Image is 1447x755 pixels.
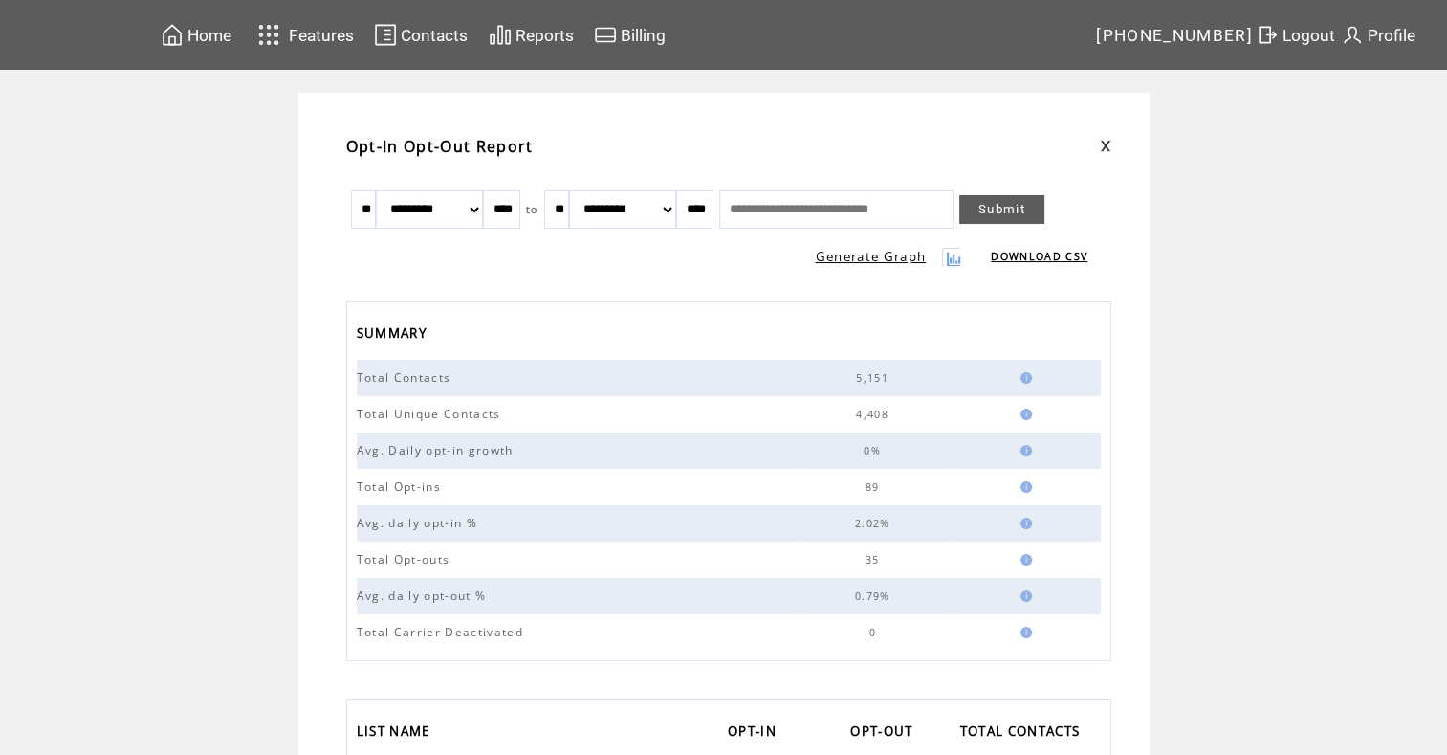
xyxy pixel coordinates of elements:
[850,718,922,749] a: OPT-OUT
[816,248,927,265] a: Generate Graph
[1256,23,1279,47] img: exit.svg
[1253,20,1338,50] a: Logout
[621,26,666,45] span: Billing
[868,626,880,639] span: 0
[357,624,528,640] span: Total Carrier Deactivated
[489,23,512,47] img: chart.svg
[357,718,435,749] span: LIST NAME
[357,551,455,567] span: Total Opt-outs
[856,371,893,385] span: 5,151
[1283,26,1335,45] span: Logout
[1368,26,1415,45] span: Profile
[1015,554,1032,566] img: help.gif
[187,26,231,45] span: Home
[1096,26,1253,45] span: [PHONE_NUMBER]
[515,26,574,45] span: Reports
[1015,518,1032,529] img: help.gif
[158,20,234,50] a: Home
[161,23,184,47] img: home.svg
[357,478,446,495] span: Total Opt-ins
[728,718,781,749] span: OPT-IN
[252,19,286,51] img: features.svg
[1015,372,1032,384] img: help.gif
[866,480,885,494] span: 89
[357,406,506,422] span: Total Unique Contacts
[1015,590,1032,602] img: help.gif
[374,23,397,47] img: contacts.svg
[1015,481,1032,493] img: help.gif
[856,408,893,421] span: 4,408
[866,553,885,566] span: 35
[991,250,1087,263] a: DOWNLOAD CSV
[250,16,358,54] a: Features
[855,517,895,530] span: 2.02%
[864,444,886,457] span: 0%
[289,26,354,45] span: Features
[357,320,431,351] span: SUMMARY
[1015,627,1032,638] img: help.gif
[357,718,440,749] a: LIST NAME
[486,20,577,50] a: Reports
[401,26,468,45] span: Contacts
[594,23,617,47] img: creidtcard.svg
[855,589,895,603] span: 0.79%
[1338,20,1418,50] a: Profile
[1341,23,1364,47] img: profile.svg
[960,718,1090,749] a: TOTAL CONTACTS
[728,718,786,749] a: OPT-IN
[357,515,482,531] span: Avg. daily opt-in %
[1015,409,1032,420] img: help.gif
[959,195,1044,224] a: Submit
[1015,445,1032,456] img: help.gif
[371,20,471,50] a: Contacts
[850,718,917,749] span: OPT-OUT
[526,203,538,216] span: to
[357,588,492,604] span: Avg. daily opt-out %
[346,136,534,157] span: Opt-In Opt-Out Report
[591,20,669,50] a: Billing
[357,369,456,386] span: Total Contacts
[960,718,1085,749] span: TOTAL CONTACTS
[357,442,518,458] span: Avg. Daily opt-in growth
